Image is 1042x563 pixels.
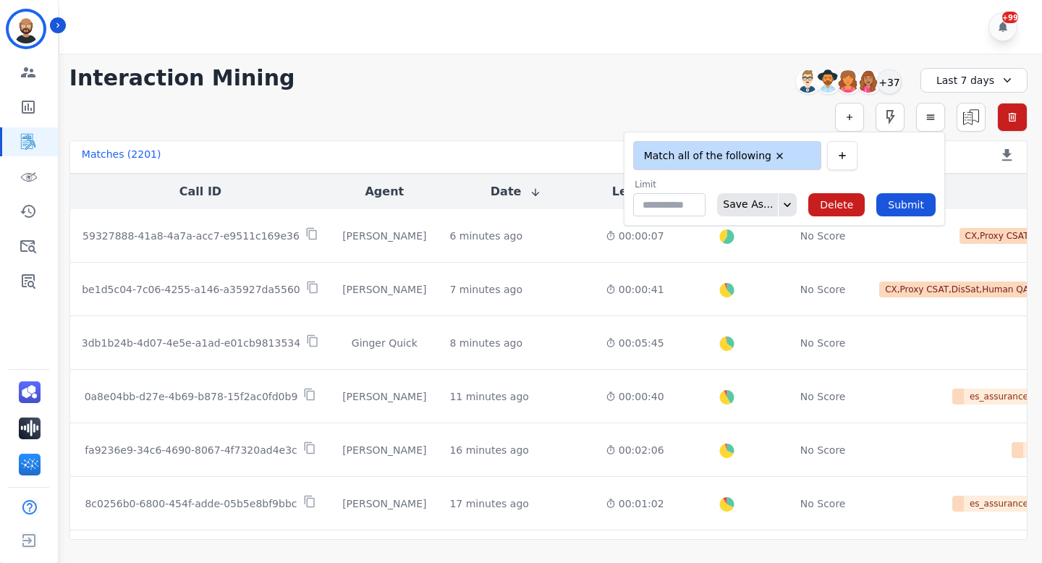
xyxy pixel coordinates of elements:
[69,65,295,91] h1: Interaction Mining
[606,229,664,243] div: 00:00:07
[179,183,221,200] button: Call ID
[717,193,773,216] div: Save As...
[82,229,300,243] p: 59327888-41a8-4a7a-acc7-e9511c169e36
[449,336,522,350] div: 8 minutes ago
[639,149,790,163] li: Match all of the following
[800,496,846,511] div: No Score
[85,443,297,457] p: fa9236e9-34c6-4690-8067-4f7320ad4e3c
[449,282,522,297] div: 7 minutes ago
[800,229,846,243] div: No Score
[606,336,664,350] div: 00:05:45
[606,389,664,404] div: 00:00:40
[342,336,426,350] div: Ginger Quick
[449,443,528,457] div: 16 minutes ago
[85,389,298,404] p: 0a8e04bb-d27e-4b69-b878-15f2ac0fd0b9
[85,496,297,511] p: 8c0256b0-6800-454f-adde-05b5e8bf9bbc
[612,183,658,200] button: Length
[82,147,161,167] div: Matches ( 2201 )
[879,281,1035,297] span: CX,Proxy CSAT,DisSat,Human QA
[800,336,846,350] div: No Score
[449,229,522,243] div: 6 minutes ago
[342,389,426,404] div: [PERSON_NAME]
[808,193,865,216] button: Delete
[342,443,426,457] div: [PERSON_NAME]
[606,443,664,457] div: 00:02:06
[876,193,936,216] button: Submit
[365,183,404,200] button: Agent
[449,496,528,511] div: 17 minutes ago
[800,282,846,297] div: No Score
[342,282,426,297] div: [PERSON_NAME]
[449,389,528,404] div: 11 minutes ago
[774,151,785,161] button: Remove Match all of the following
[342,496,426,511] div: [PERSON_NAME]
[1002,12,1018,23] div: +99
[606,496,664,511] div: 00:01:02
[877,69,902,94] div: +37
[637,147,812,164] ul: selected options
[800,443,846,457] div: No Score
[342,229,426,243] div: [PERSON_NAME]
[800,389,846,404] div: No Score
[635,179,706,190] label: Limit
[491,183,542,200] button: Date
[82,336,300,350] p: 3db1b24b-4d07-4e5e-a1ad-e01cb9813534
[606,282,664,297] div: 00:00:41
[9,12,43,46] img: Bordered avatar
[82,282,300,297] p: be1d5c04-7c06-4255-a146-a35927da5560
[920,68,1028,93] div: Last 7 days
